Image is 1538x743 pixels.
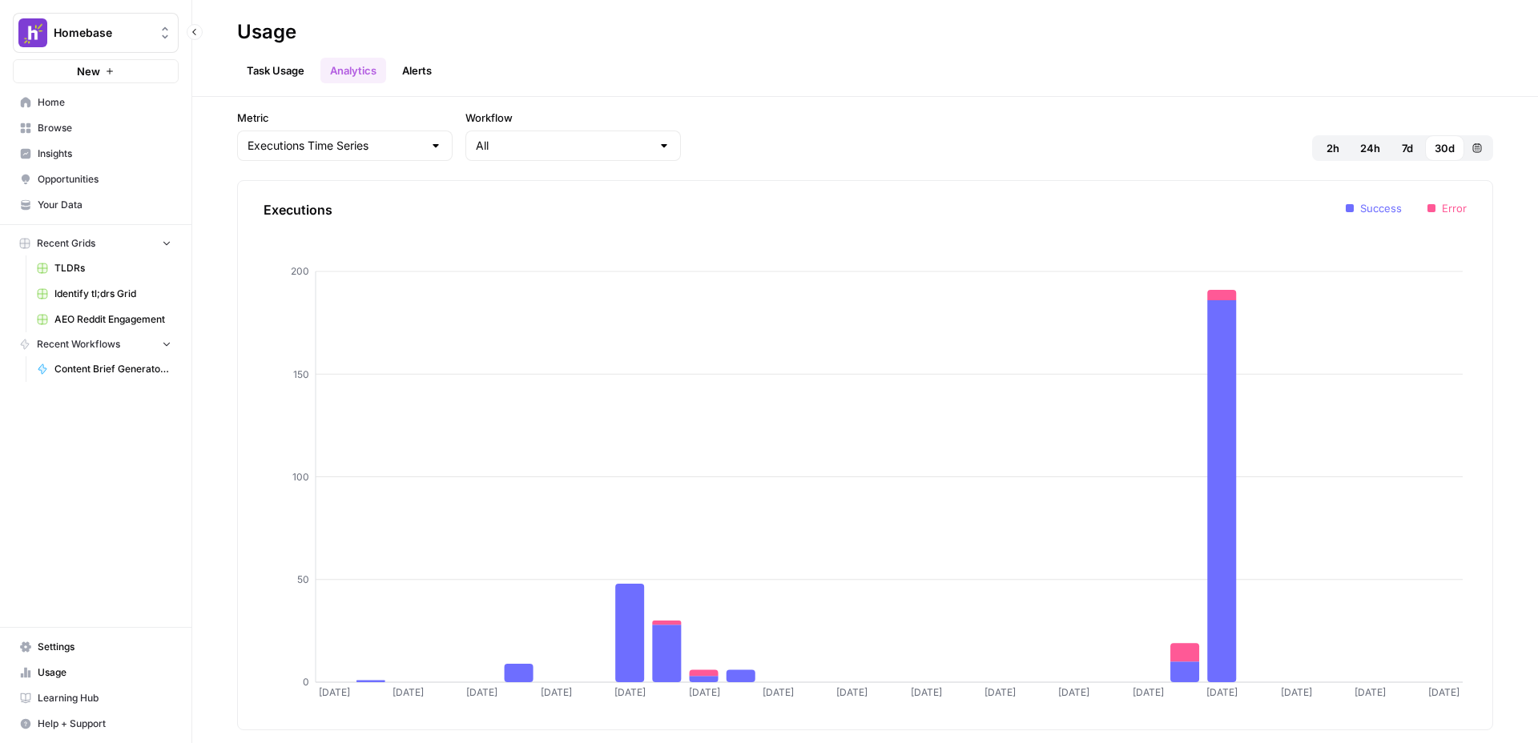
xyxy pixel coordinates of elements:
a: Your Data [13,192,179,218]
a: Content Brief Generator (GG) [30,356,179,382]
span: Homebase [54,25,151,41]
button: Help + Support [13,711,179,737]
span: 2h [1327,140,1339,156]
a: Learning Hub [13,685,179,711]
tspan: [DATE] [614,686,646,698]
span: 24h [1360,140,1380,156]
a: Identify tl;drs Grid [30,281,179,307]
span: 30d [1435,140,1455,156]
span: 7d [1402,140,1413,156]
button: Recent Workflows [13,332,179,356]
a: Browse [13,115,179,141]
button: Recent Grids [13,231,179,255]
tspan: [DATE] [689,686,720,698]
tspan: [DATE] [1428,686,1459,698]
span: Recent Workflows [37,337,120,351]
span: Learning Hub [38,691,171,705]
tspan: [DATE] [763,686,794,698]
span: TLDRs [54,261,171,275]
button: New [13,59,179,83]
a: Settings [13,634,179,660]
tspan: 200 [291,265,309,277]
a: Opportunities [13,167,179,192]
span: Home [38,95,171,110]
a: Usage [13,660,179,685]
tspan: [DATE] [1281,686,1312,698]
a: Task Usage [237,58,314,83]
span: Help + Support [38,717,171,731]
tspan: [DATE] [911,686,942,698]
input: Executions Time Series [248,138,423,154]
button: 24h [1351,135,1390,161]
tspan: 100 [292,471,309,483]
span: Your Data [38,198,171,212]
div: Usage [237,19,296,45]
span: New [77,63,100,79]
a: TLDRs [30,255,179,281]
img: Homebase Logo [18,18,47,47]
span: Content Brief Generator (GG) [54,362,171,376]
tspan: [DATE] [836,686,868,698]
li: Error [1427,200,1467,216]
tspan: [DATE] [319,686,350,698]
button: 7d [1390,135,1425,161]
span: Identify tl;drs Grid [54,287,171,301]
span: Settings [38,640,171,654]
span: Recent Grids [37,236,95,251]
a: Insights [13,141,179,167]
span: Insights [38,147,171,161]
li: Success [1346,200,1402,216]
span: Usage [38,665,171,680]
span: Browse [38,121,171,135]
tspan: [DATE] [466,686,497,698]
tspan: 50 [297,573,309,585]
tspan: [DATE] [1058,686,1089,698]
button: 2h [1315,135,1351,161]
tspan: [DATE] [984,686,1016,698]
tspan: [DATE] [393,686,424,698]
tspan: [DATE] [1133,686,1164,698]
a: Alerts [393,58,441,83]
tspan: [DATE] [1355,686,1386,698]
a: AEO Reddit Engagement [30,307,179,332]
button: Workspace: Homebase [13,13,179,53]
tspan: [DATE] [1206,686,1238,698]
a: Home [13,90,179,115]
label: Metric [237,110,453,126]
label: Workflow [465,110,681,126]
tspan: 150 [293,368,309,380]
input: All [476,138,651,154]
tspan: 0 [303,676,309,688]
span: Opportunities [38,172,171,187]
tspan: [DATE] [541,686,572,698]
a: Analytics [320,58,386,83]
span: AEO Reddit Engagement [54,312,171,327]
